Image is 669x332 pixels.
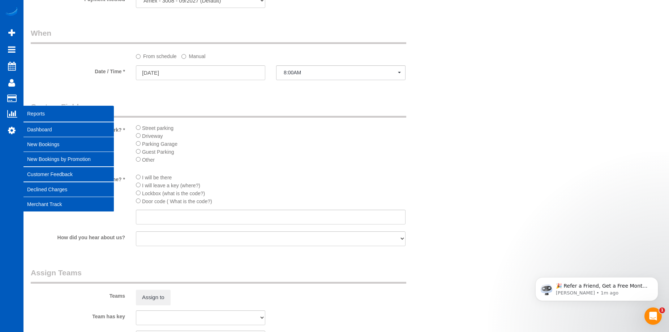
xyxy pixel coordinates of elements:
[23,197,114,211] a: Merchant Track
[136,54,141,59] input: From schedule
[31,101,406,118] legend: Custom Fields
[142,175,172,180] span: I will be there
[136,65,265,80] input: MM/DD/YYYY
[142,133,163,139] span: Driveway
[23,167,114,182] a: Customer Feedback
[142,191,205,196] span: Lockbox (what is the code?)
[142,198,212,204] span: Door code ( What is the code?)
[136,50,177,60] label: From schedule
[181,50,205,60] label: Manual
[25,231,130,241] label: How did you hear about us?
[23,105,114,122] span: Reports
[25,290,130,300] label: Teams
[142,125,173,131] span: Street parking
[136,290,171,305] button: Assign to
[25,310,130,320] label: Team has key
[23,122,114,212] ul: Reports
[644,307,662,325] iframe: Intercom live chat
[142,157,155,163] span: Other
[31,267,406,284] legend: Assign Teams
[659,307,665,313] span: 1
[31,28,406,44] legend: When
[284,70,398,75] span: 8:00AM
[4,7,19,17] img: Automaid Logo
[23,122,114,137] a: Dashboard
[23,152,114,166] a: New Bookings by Promotion
[142,149,174,155] span: Guest Parking
[142,183,200,188] span: I will leave a key (where?)
[23,182,114,197] a: Declined Charges
[276,65,406,80] button: 8:00AM
[524,262,669,313] iframe: Intercom notifications message
[23,137,114,152] a: New Bookings
[181,54,186,59] input: Manual
[25,65,130,75] label: Date / Time *
[142,141,177,147] span: Parking Garage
